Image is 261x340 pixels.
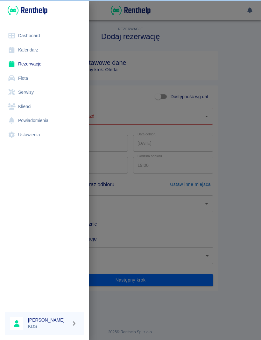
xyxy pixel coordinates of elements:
a: Rezerwacje [5,57,84,71]
a: Serwisy [5,85,84,99]
a: Klienci [5,99,84,114]
p: KDS [28,323,69,330]
a: Powiadomienia [5,113,84,128]
a: Kalendarz [5,43,84,57]
a: Ustawienia [5,128,84,142]
img: Renthelp logo [8,5,47,16]
h6: [PERSON_NAME] [28,317,69,323]
a: Dashboard [5,29,84,43]
a: Flota [5,71,84,85]
a: Renthelp logo [5,5,47,16]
